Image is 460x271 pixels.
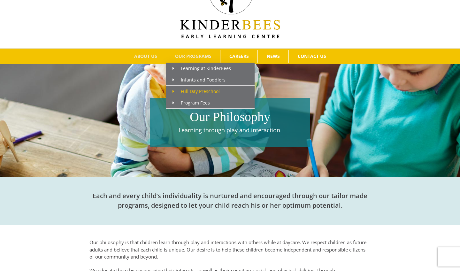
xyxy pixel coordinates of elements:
[166,74,255,86] a: Infants and Toddlers
[166,50,220,63] a: OUR PROGRAMS
[229,54,249,58] span: CAREERS
[166,97,255,109] a: Program Fees
[267,54,280,58] span: NEWS
[10,49,450,64] nav: Main Menu
[134,54,157,58] span: ABOUT US
[220,50,257,63] a: CAREERS
[172,65,231,71] span: Learning at KinderBees
[175,54,211,58] span: OUR PROGRAMS
[125,50,166,63] a: ABOUT US
[258,50,288,63] a: NEWS
[89,239,371,260] p: Our philosophy is that children learn through play and interactions with others while at daycare....
[172,77,226,83] span: Infants and Toddlers
[89,191,371,210] h2: Each and every child’s individuality is nurtured and encouraged through our tailor made programs,...
[298,54,326,58] span: CONTACT US
[172,88,220,94] span: Full Day Preschool
[166,63,255,74] a: Learning at KinderBees
[289,50,335,63] a: CONTACT US
[153,108,307,126] h1: Our Philosophy
[153,126,307,135] p: Learning through play and interaction.
[172,100,210,106] span: Program Fees
[166,86,255,97] a: Full Day Preschool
